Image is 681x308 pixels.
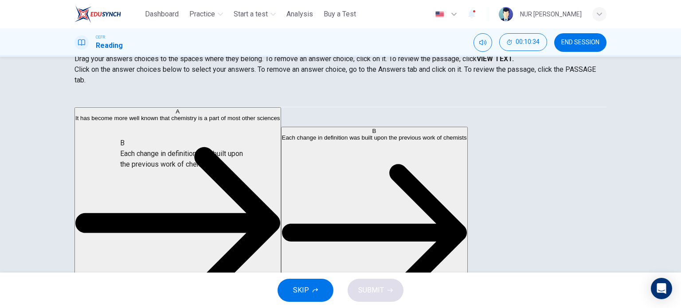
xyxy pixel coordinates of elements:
span: Each change in definition was built upon the previous work of chemists [282,134,467,141]
span: It has become more well known that chemistry is a part of most other sciences [75,115,280,121]
span: Buy a Test [324,9,356,19]
img: ELTC logo [74,5,121,23]
span: Dashboard [145,9,179,19]
button: Buy a Test [320,6,360,22]
button: Start a test [230,6,279,22]
button: Dashboard [141,6,182,22]
p: Drag your answers choices to the spaces where they belong. To remove an answer choice, click on i... [74,54,607,64]
div: A [75,108,280,115]
button: 00:10:34 [499,33,547,51]
div: Mute [474,33,492,52]
strong: VIEW TEXT. [477,55,514,63]
span: END SESSION [561,39,599,46]
div: Choose test type tabs [74,86,607,107]
div: Open Intercom Messenger [651,278,672,299]
span: SKIP [293,284,309,296]
span: 00:10:34 [516,39,540,46]
span: CEFR [96,34,105,40]
p: Click on the answer choices below to select your answers. To remove an answer choice, go to the A... [74,64,607,86]
img: Profile picture [499,7,513,21]
img: en [434,11,445,18]
div: B [282,128,467,134]
button: SKIP [278,279,333,302]
button: Practice [186,6,227,22]
span: Practice [189,9,215,19]
span: Start a test [234,9,268,19]
div: NUR [PERSON_NAME] [520,9,582,19]
button: Analysis [283,6,317,22]
button: END SESSION [554,33,607,52]
h1: Reading [96,40,123,51]
div: Hide [499,33,547,52]
span: Analysis [286,9,313,19]
a: ELTC logo [74,5,141,23]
